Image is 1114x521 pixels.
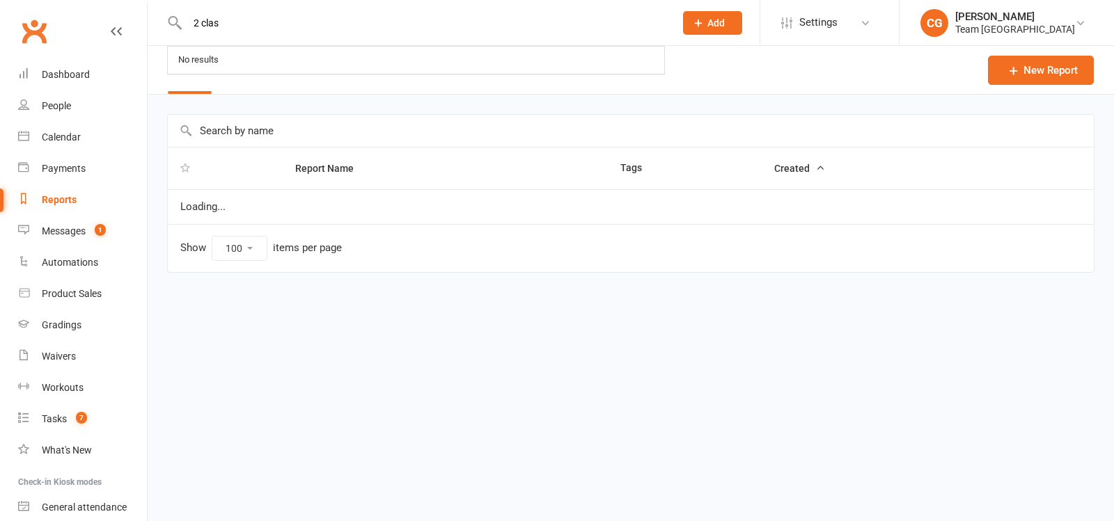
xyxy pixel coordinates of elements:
[18,403,147,435] a: Tasks 7
[42,319,81,330] div: Gradings
[42,502,127,513] div: General attendance
[18,372,147,403] a: Workouts
[168,115,1094,147] input: Search by name
[42,444,92,456] div: What's New
[42,131,81,143] div: Calendar
[273,242,342,254] div: items per page
[18,435,147,466] a: What's New
[955,23,1075,35] div: Team [GEOGRAPHIC_DATA]
[42,288,102,299] div: Product Sales
[18,310,147,341] a: Gradings
[18,90,147,122] a: People
[955,10,1075,23] div: [PERSON_NAME]
[17,14,52,49] a: Clubworx
[295,160,369,177] button: Report Name
[988,56,1094,85] a: New Report
[42,351,76,362] div: Waivers
[174,50,223,70] div: No results
[920,9,948,37] div: CG
[42,225,86,237] div: Messages
[42,163,86,174] div: Payments
[774,163,825,174] span: Created
[18,153,147,184] a: Payments
[42,382,84,393] div: Workouts
[18,184,147,216] a: Reports
[18,216,147,247] a: Messages 1
[42,413,67,424] div: Tasks
[168,189,1094,224] td: Loading...
[183,13,665,33] input: Search...
[295,163,369,174] span: Report Name
[18,59,147,90] a: Dashboard
[18,247,147,278] a: Automations
[42,194,77,205] div: Reports
[180,236,342,261] div: Show
[42,100,71,111] div: People
[18,122,147,153] a: Calendar
[707,17,725,29] span: Add
[76,412,87,424] span: 7
[799,7,838,38] span: Settings
[42,69,90,80] div: Dashboard
[18,341,147,372] a: Waivers
[95,224,106,236] span: 1
[774,160,825,177] button: Created
[683,11,742,35] button: Add
[42,257,98,268] div: Automations
[608,147,762,189] th: Tags
[18,278,147,310] a: Product Sales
